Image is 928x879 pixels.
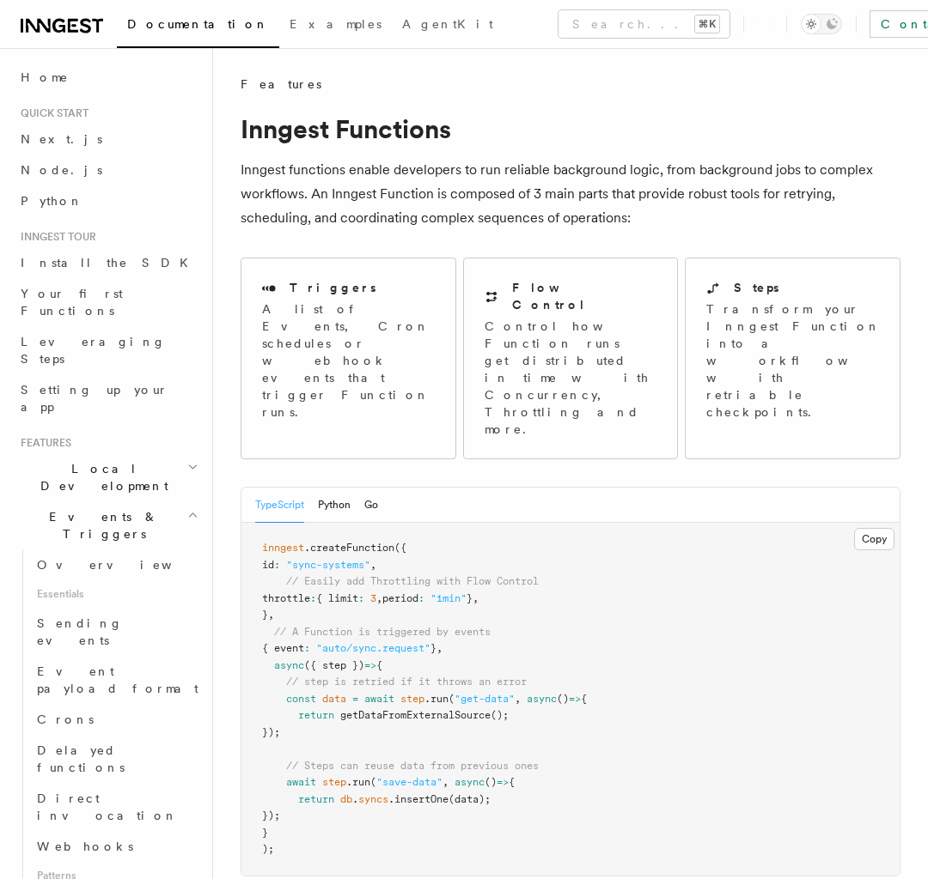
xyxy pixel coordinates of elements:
p: Transform your Inngest Function into a workflow with retriable checkpoints. [706,300,890,421]
kbd: ⌘K [695,15,719,33]
a: AgentKit [392,5,504,46]
span: db [340,793,352,805]
span: : [310,592,316,604]
a: Documentation [117,5,279,48]
span: => [497,776,509,788]
a: Leveraging Steps [14,326,202,374]
span: .run [424,693,449,705]
a: Setting up your app [14,374,202,422]
span: Delayed functions [37,743,125,774]
span: } [262,609,268,621]
span: 3 [370,592,376,604]
span: step [322,776,346,788]
span: () [485,776,497,788]
span: "get-data" [455,693,515,705]
a: Node.js [14,155,202,185]
a: Home [14,62,202,93]
h1: Inngest Functions [241,113,901,144]
span: Inngest tour [14,230,96,244]
span: getDataFromExternalSource [340,709,491,721]
span: Documentation [127,17,269,31]
span: inngest [262,542,304,554]
a: TriggersA list of Events, Cron schedules or webhook events that trigger Function runs. [241,258,456,459]
a: Crons [30,704,202,735]
span: // A Function is triggered by events [274,626,491,638]
a: Install the SDK [14,247,202,278]
span: , [370,559,376,571]
button: Copy [854,528,894,550]
span: async [455,776,485,788]
span: } [467,592,473,604]
p: Control how Function runs get distributed in time with Concurrency, Throttling and more. [485,318,657,438]
p: Inngest functions enable developers to run reliable background logic, from background jobs to com... [241,158,901,230]
a: Next.js [14,124,202,155]
span: syncs [358,793,388,805]
span: , [376,592,382,604]
span: , [443,776,449,788]
span: "1min" [430,592,467,604]
button: Python [318,488,351,523]
span: Next.js [21,132,102,146]
span: ); [262,843,274,855]
span: Your first Functions [21,287,123,318]
span: Overview [37,558,214,572]
span: ({ step }) [304,659,364,671]
button: Go [364,488,378,523]
span: ({ [394,542,406,554]
span: }); [262,726,280,738]
span: period [382,592,418,604]
span: Setting up your app [21,383,168,414]
span: Events & Triggers [14,508,187,543]
a: Examples [279,5,392,46]
span: : [358,592,364,604]
span: . [352,793,358,805]
span: throttle [262,592,310,604]
a: Webhooks [30,831,202,862]
span: Crons [37,712,94,726]
span: return [298,709,334,721]
h2: Steps [734,279,779,296]
span: Features [14,436,71,450]
span: => [569,693,581,705]
span: Node.js [21,163,102,177]
span: async [527,693,557,705]
span: Essentials [30,580,202,608]
span: Home [21,69,69,86]
span: : [418,592,424,604]
span: { [376,659,382,671]
a: Overview [30,549,202,580]
span: Sending events [37,616,123,647]
span: { event [262,642,304,654]
span: await [364,693,394,705]
a: Your first Functions [14,278,202,326]
span: = [352,693,358,705]
span: ( [370,776,376,788]
span: .insertOne [388,793,449,805]
span: } [430,642,437,654]
span: "sync-systems" [286,559,370,571]
button: Toggle dark mode [801,14,842,34]
span: "auto/sync.request" [316,642,430,654]
span: : [274,559,280,571]
span: { limit [316,592,358,604]
span: .createFunction [304,542,394,554]
button: TypeScript [255,488,304,523]
span: async [274,659,304,671]
button: Events & Triggers [14,501,202,549]
button: Local Development [14,453,202,501]
a: Flow ControlControl how Function runs get distributed in time with Concurrency, Throttling and more. [463,258,679,459]
span: , [268,609,274,621]
span: Direct invocation [37,791,178,822]
span: { [581,693,587,705]
span: , [515,693,521,705]
a: Direct invocation [30,783,202,831]
a: Event payload format [30,656,202,704]
span: Leveraging Steps [21,335,166,366]
span: , [437,642,443,654]
span: Install the SDK [21,256,198,270]
span: } [262,827,268,839]
h2: Triggers [290,279,376,296]
span: Webhooks [37,840,133,853]
p: A list of Events, Cron schedules or webhook events that trigger Function runs. [262,300,435,421]
a: StepsTransform your Inngest Function into a workflow with retriable checkpoints. [685,258,901,459]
